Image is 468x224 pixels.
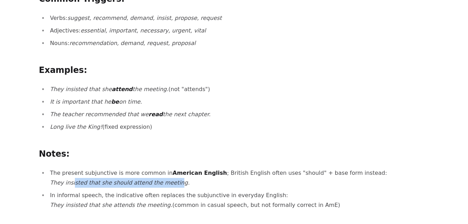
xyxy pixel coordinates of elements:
li: In informal speech, the indicative often replaces the subjunctive in everyday English: (common in... [48,191,429,210]
em: essential, important, necessary, urgent, vital [80,27,206,34]
em: recommendation, demand, request, proposal [69,40,195,46]
h2: Notes: [39,149,429,160]
em: They insisted that she the meeting. [50,86,169,92]
strong: read [148,111,163,118]
strong: attend [112,86,133,92]
li: The present subjunctive is more common in ; British English often uses "should" + base form instead: [48,168,429,188]
em: The teacher recommended that we the next chapter. [50,111,211,118]
li: Adjectives: [48,26,429,36]
h2: Examples: [39,65,429,76]
em: They insisted that she should attend the meeting. [50,179,190,186]
em: suggest, recommend, demand, insist, propose, request [68,15,222,21]
li: Nouns: [48,38,429,48]
li: (fixed expression) [48,122,429,132]
em: Long live the King! [50,124,102,130]
li: (not "attends") [48,84,429,94]
strong: be [111,98,119,105]
em: It is important that he on time. [50,98,142,105]
strong: American English [172,170,227,176]
li: Verbs: [48,13,429,23]
em: They insisted that she attends the meeting. [50,202,172,208]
